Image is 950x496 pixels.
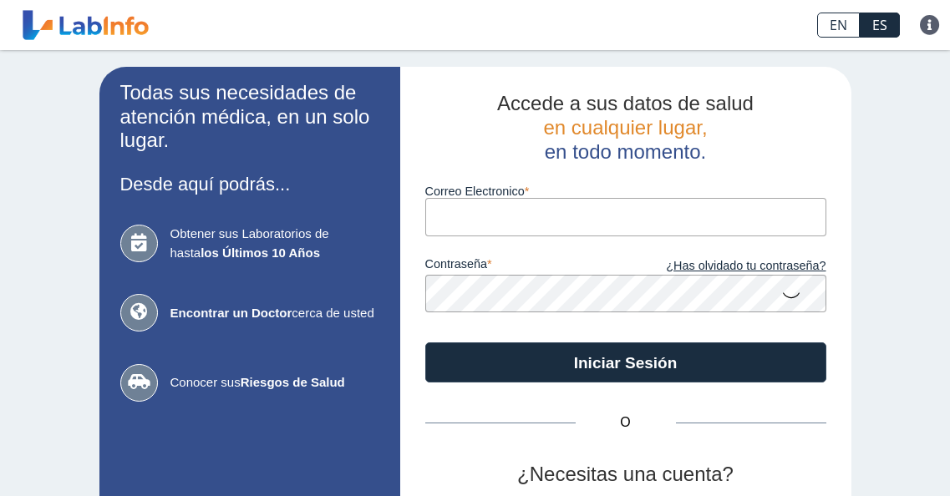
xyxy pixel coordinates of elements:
[543,116,707,139] span: en cualquier lugar,
[120,174,379,195] h3: Desde aquí podrás...
[170,373,379,392] span: Conocer sus
[201,245,320,260] b: los Últimos 10 Años
[576,412,676,433] span: O
[425,342,826,382] button: Iniciar Sesión
[425,185,826,198] label: Correo Electronico
[497,92,754,114] span: Accede a sus datos de salud
[425,257,626,276] label: contraseña
[241,375,345,389] b: Riesgos de Salud
[626,257,826,276] a: ¿Has olvidado tu contraseña?
[817,13,860,38] a: EN
[170,304,379,323] span: cerca de usted
[170,306,292,320] b: Encontrar un Doctor
[425,463,826,487] h2: ¿Necesitas una cuenta?
[545,140,706,163] span: en todo momento.
[860,13,900,38] a: ES
[170,225,379,262] span: Obtener sus Laboratorios de hasta
[120,81,379,153] h2: Todas sus necesidades de atención médica, en un solo lugar.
